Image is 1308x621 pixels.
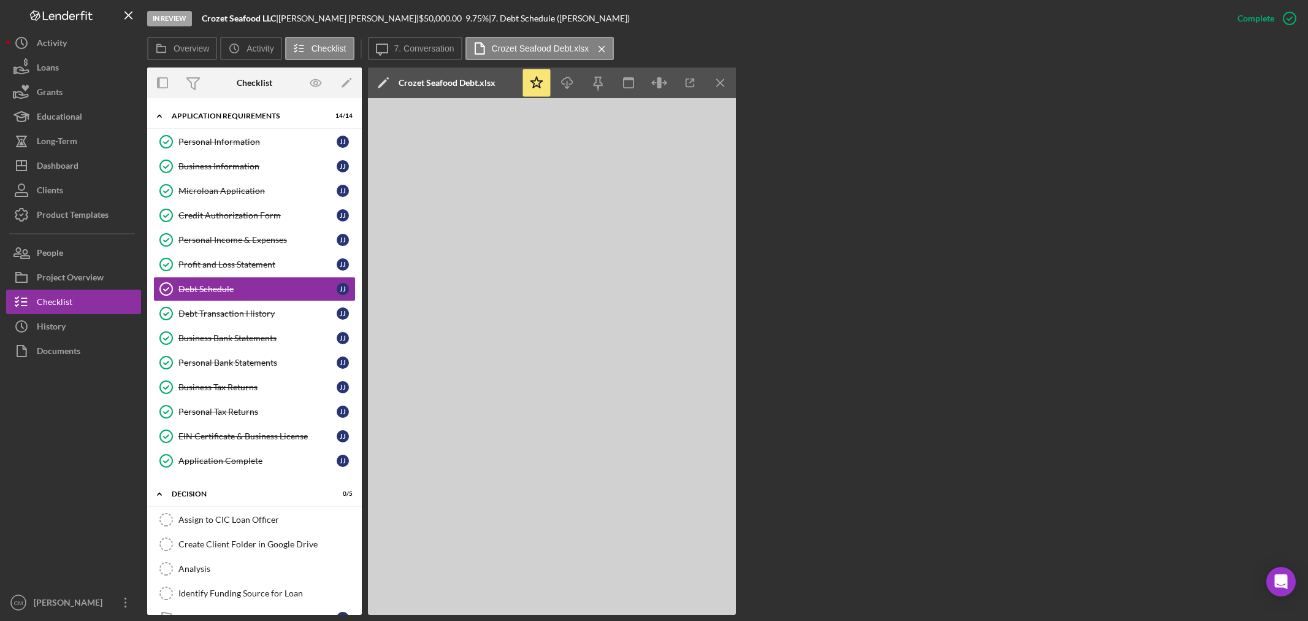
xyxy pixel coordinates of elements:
div: Debt Schedule [178,284,337,294]
a: Business InformationJJ [153,154,356,179]
div: EIN Certificate & Business License [178,431,337,441]
div: Decision [172,490,322,498]
div: Debt Transaction History [178,309,337,318]
button: CM[PERSON_NAME] [6,590,141,615]
div: Analysis [178,564,355,574]
a: Personal Bank StatementsJJ [153,350,356,375]
div: $50,000.00 [419,13,465,23]
a: Business Tax ReturnsJJ [153,375,356,399]
div: Assign to CIC Loan Officer [178,515,355,525]
div: J J [337,307,349,320]
button: Complete [1225,6,1302,31]
div: | 7. Debt Schedule ([PERSON_NAME]) [489,13,630,23]
a: Create Client Folder in Google Drive [153,532,356,557]
div: Personal Bank Statements [178,358,337,368]
div: J J [337,283,349,295]
div: Open Intercom Messenger [1266,567,1296,596]
div: Personal Tax Returns [178,407,337,417]
div: Microloan Application [178,186,337,196]
div: J J [337,381,349,393]
div: [PERSON_NAME] [PERSON_NAME] | [278,13,419,23]
label: 7. Conversation [394,44,454,53]
button: Activity [220,37,281,60]
div: Business Bank Statements [178,333,337,343]
a: Debt Transaction HistoryJJ [153,301,356,326]
a: Debt ScheduleJJ [153,277,356,301]
button: Overview [147,37,217,60]
div: Crozet Seafood Debt.xlsx [399,78,495,88]
div: Application Complete [178,456,337,466]
a: Credit Authorization FormJJ [153,203,356,228]
button: Crozet Seafood Debt.xlsx [465,37,614,60]
a: Application CompleteJJ [153,449,356,473]
a: Business Bank StatementsJJ [153,326,356,350]
div: Personal Income & Expenses [178,235,337,245]
div: Checklist [237,78,272,88]
div: Application Requirements [172,112,322,120]
div: Credit Authorization Form [178,210,337,220]
label: Activity [247,44,273,53]
div: 14 / 14 [331,112,353,120]
div: J J [337,455,349,467]
a: Analysis [153,557,356,581]
div: Create Client Folder in Google Drive [178,539,355,549]
div: Identify Funding Source for Loan [178,588,355,598]
a: Personal Tax ReturnsJJ [153,399,356,424]
div: J J [337,430,349,442]
div: J J [337,406,349,418]
div: J J [337,185,349,197]
iframe: Document Preview [368,98,736,615]
div: J J [337,160,349,172]
div: J J [337,258,349,271]
div: J J [337,234,349,246]
div: 0 / 5 [331,490,353,498]
text: CM [14,600,23,606]
b: Crozet Seafood LLC [202,13,276,23]
a: Assign to CIC Loan Officer [153,507,356,532]
div: J J [337,209,349,222]
button: Checklist [285,37,354,60]
button: 7. Conversation [368,37,462,60]
a: Microloan ApplicationJJ [153,179,356,203]
a: Personal Income & ExpensesJJ [153,228,356,252]
a: EIN Certificate & Business LicenseJJ [153,424,356,449]
div: J J [337,136,349,148]
div: Personal Information [178,137,337,147]
div: Complete [1237,6,1274,31]
label: Crozet Seafood Debt.xlsx [492,44,589,53]
div: 9.75 % [465,13,489,23]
